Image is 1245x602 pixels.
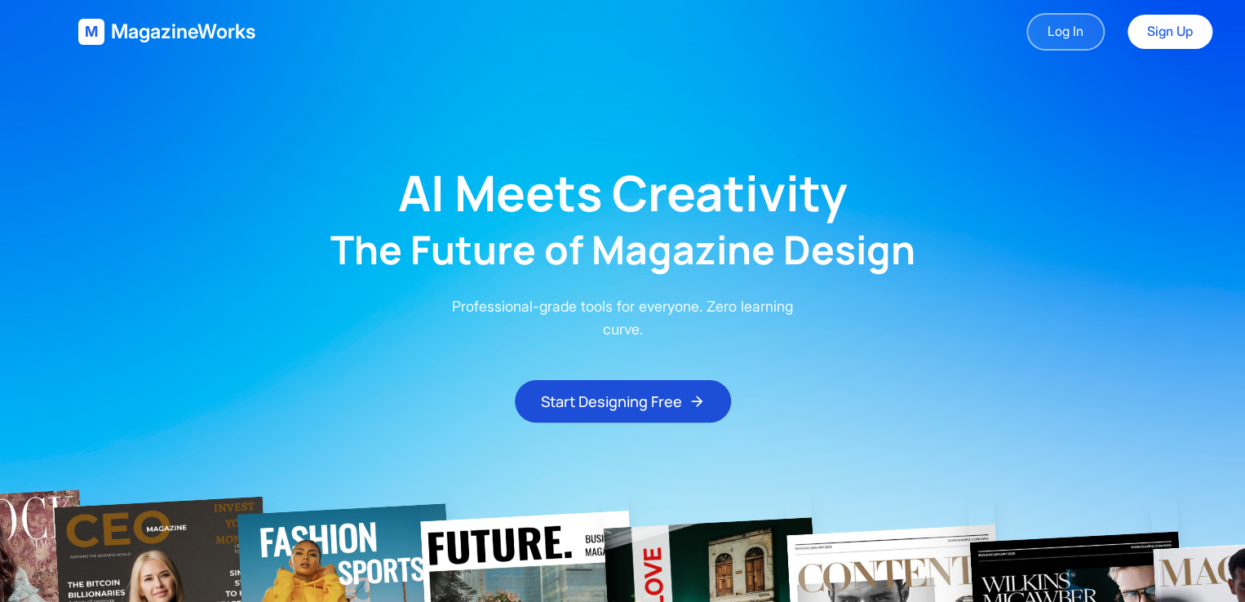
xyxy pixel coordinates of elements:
h2: The Future of Magazine Design [330,230,915,269]
h1: AI Meets Creativity [398,168,848,217]
button: Start Designing Free [515,380,731,423]
p: Professional-grade tools for everyone. Zero learning curve. [440,295,805,341]
span: MagazineWorks [111,19,255,45]
span: M [85,20,98,43]
a: Log In [1026,13,1105,51]
a: Sign Up [1128,15,1212,49]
